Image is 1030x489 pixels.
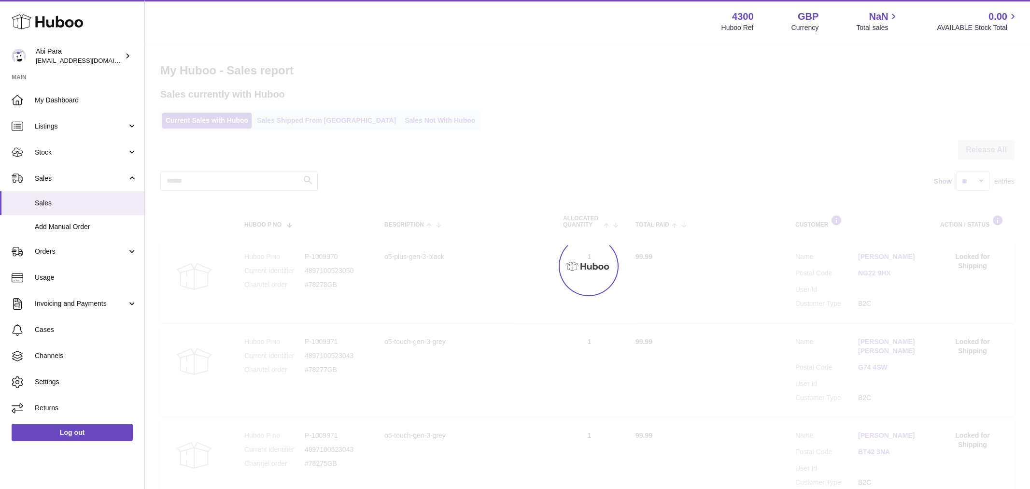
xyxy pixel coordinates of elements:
span: Sales [35,174,127,183]
strong: 4300 [732,10,754,23]
span: Orders [35,247,127,256]
span: Stock [35,148,127,157]
div: Abi Para [36,47,123,65]
span: Listings [35,122,127,131]
span: 0.00 [988,10,1007,23]
span: Add Manual Order [35,222,137,231]
span: Total sales [856,23,899,32]
span: Usage [35,273,137,282]
span: NaN [869,10,888,23]
strong: GBP [798,10,818,23]
a: Log out [12,424,133,441]
div: Currency [791,23,819,32]
a: 0.00 AVAILABLE Stock Total [937,10,1018,32]
span: Settings [35,377,137,387]
span: Cases [35,325,137,334]
a: NaN Total sales [856,10,899,32]
span: [EMAIL_ADDRESS][DOMAIN_NAME] [36,57,142,64]
span: Returns [35,403,137,413]
span: My Dashboard [35,96,137,105]
div: Huboo Ref [721,23,754,32]
span: Sales [35,199,137,208]
span: Channels [35,351,137,360]
span: Invoicing and Payments [35,299,127,308]
span: AVAILABLE Stock Total [937,23,1018,32]
img: internalAdmin-4300@internal.huboo.com [12,49,26,63]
